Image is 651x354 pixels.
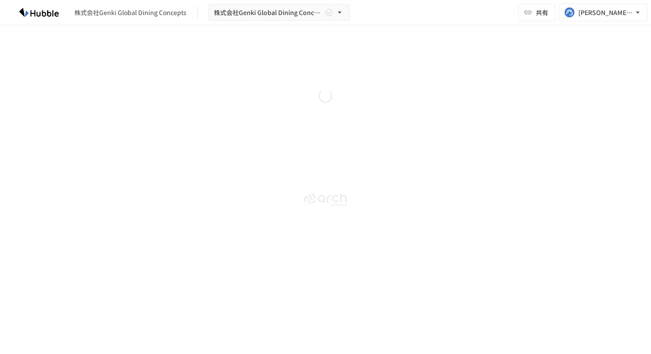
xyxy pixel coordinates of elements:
[559,4,647,21] button: [PERSON_NAME][EMAIL_ADDRESS][DOMAIN_NAME]
[74,8,186,17] div: 株式会社Genki Global Dining Concepts
[11,5,67,19] img: HzDRNkGCf7KYO4GfwKnzITak6oVsp5RHeZBEM1dQFiQ
[208,4,350,21] button: 株式会社Genki Global Dining Concepts様_Hubbleトライアル導入資料
[578,7,633,18] div: [PERSON_NAME][EMAIL_ADDRESS][DOMAIN_NAME]
[214,7,323,18] span: 株式会社Genki Global Dining Concepts様_Hubbleトライアル導入資料
[536,8,548,17] span: 共有
[518,4,555,21] button: 共有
